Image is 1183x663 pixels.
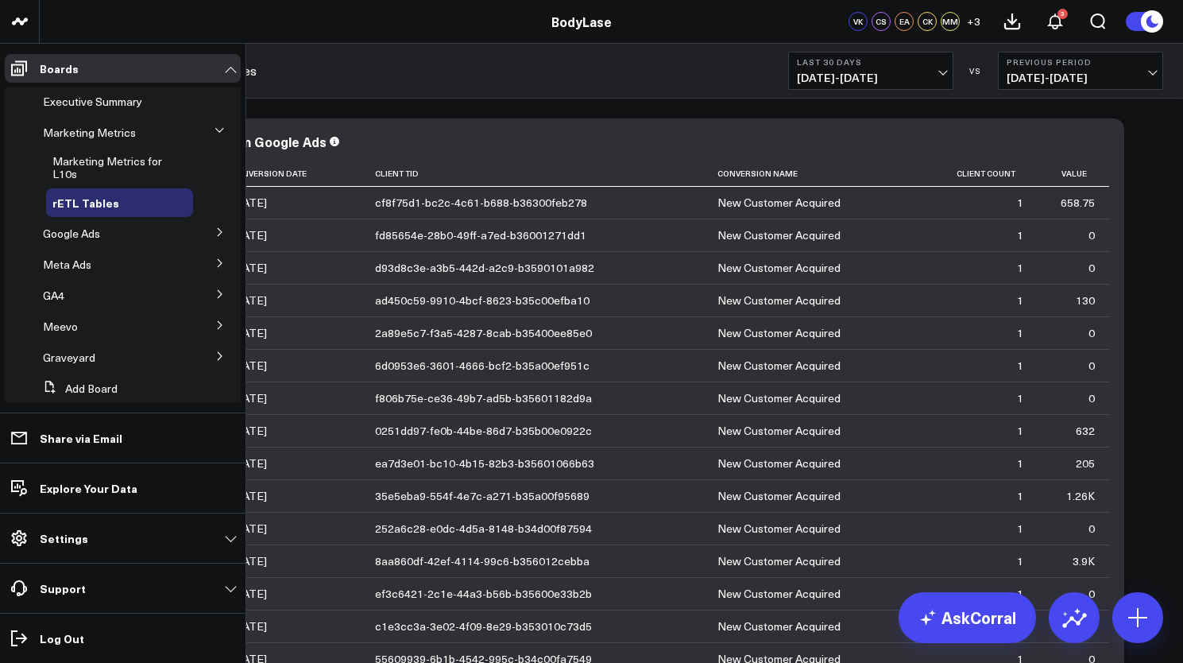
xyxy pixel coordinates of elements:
[230,586,267,602] div: [DATE]
[1088,586,1095,602] div: 0
[40,482,137,494] p: Explore Your Data
[717,521,841,537] div: New Customer Acquired
[230,390,267,406] div: [DATE]
[230,423,267,439] div: [DATE]
[1088,260,1095,276] div: 0
[40,532,88,545] p: Settings
[230,260,267,276] div: [DATE]
[52,153,162,181] span: Marketing Metrics for L10s
[1017,195,1023,211] div: 1
[717,260,841,276] div: New Customer Acquired
[717,618,841,634] div: New Customer Acquired
[1073,553,1095,569] div: 3.9K
[375,325,592,341] div: 2a89e5c7-f3a5-4287-8cab-b35400ee85e0
[1038,161,1109,187] th: Value
[1076,456,1095,471] div: 205
[1057,9,1068,19] div: 3
[998,52,1163,90] button: Previous Period[DATE]-[DATE]
[849,12,868,31] div: VK
[43,227,100,240] a: Google Ads
[1017,488,1023,504] div: 1
[717,161,919,187] th: Conversion Name
[230,195,267,211] div: [DATE]
[375,618,592,634] div: c1e3cc3a-3e02-4f09-8e29-b353010c73d5
[40,632,84,645] p: Log Out
[551,13,612,30] a: BodyLase
[375,521,592,537] div: 252a6c28-e0dc-4d5a-8148-b34d00f87594
[43,319,78,334] span: Meevo
[52,195,119,211] span: rETL Tables
[52,155,172,180] a: Marketing Metrics for L10s
[43,126,136,139] a: Marketing Metrics
[43,320,78,333] a: Meevo
[717,586,841,602] div: New Customer Acquired
[717,390,841,406] div: New Customer Acquired
[1088,227,1095,243] div: 0
[717,358,841,374] div: New Customer Acquired
[375,293,590,308] div: ad450c59-9910-4bcf-8623-b35c00efba10
[375,227,586,243] div: fd85654e-28b0-49ff-a7ed-b36001271dd1
[1017,390,1023,406] div: 1
[895,12,914,31] div: EA
[43,125,136,140] span: Marketing Metrics
[1017,586,1023,602] div: 1
[899,592,1036,643] a: AskCorral
[717,293,841,308] div: New Customer Acquired
[375,586,592,602] div: ef3c6421-2c1e-44a3-b56b-b35600e33b2b
[1066,488,1095,504] div: 1.26K
[797,57,945,67] b: Last 30 Days
[43,257,91,272] span: Meta Ads
[1017,456,1023,471] div: 1
[43,289,64,302] a: GA4
[1076,423,1095,439] div: 632
[717,325,841,341] div: New Customer Acquired
[230,521,267,537] div: [DATE]
[717,456,841,471] div: New Customer Acquired
[43,94,142,109] span: Executive Summary
[1007,57,1154,67] b: Previous Period
[797,72,945,84] span: [DATE] - [DATE]
[964,12,983,31] button: +3
[717,553,841,569] div: New Customer Acquired
[1061,195,1095,211] div: 658.75
[961,66,990,76] div: VS
[941,12,960,31] div: MM
[1017,325,1023,341] div: 1
[1076,293,1095,308] div: 130
[717,227,841,243] div: New Customer Acquired
[230,227,267,243] div: [DATE]
[43,226,100,241] span: Google Ads
[40,432,122,444] p: Share via Email
[230,358,267,374] div: [DATE]
[37,374,118,403] button: Add Board
[230,456,267,471] div: [DATE]
[717,488,841,504] div: New Customer Acquired
[375,260,594,276] div: d93d8c3e-a3b5-442d-a2c9-b3590101a982
[1088,390,1095,406] div: 0
[230,553,267,569] div: [DATE]
[1017,521,1023,537] div: 1
[1017,553,1023,569] div: 1
[375,423,592,439] div: 0251dd97-fe0b-44be-86d7-b35b00e0922c
[230,293,267,308] div: [DATE]
[230,325,267,341] div: [DATE]
[230,488,267,504] div: [DATE]
[230,618,267,634] div: [DATE]
[43,258,91,271] a: Meta Ads
[918,12,937,31] div: CK
[43,95,142,108] a: Executive Summary
[40,582,86,595] p: Support
[1017,260,1023,276] div: 1
[230,161,375,187] th: Conversion Date
[717,195,841,211] div: New Customer Acquired
[1088,325,1095,341] div: 0
[375,390,592,406] div: f806b75e-ce36-49b7-ad5b-b35601182d9a
[1017,227,1023,243] div: 1
[717,423,841,439] div: New Customer Acquired
[43,351,95,364] a: Graveyard
[872,12,891,31] div: CS
[1017,423,1023,439] div: 1
[375,161,717,187] th: Client Tid
[52,196,119,209] a: rETL Tables
[375,553,590,569] div: 8aa860df-42ef-4114-99c6-b356012cebba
